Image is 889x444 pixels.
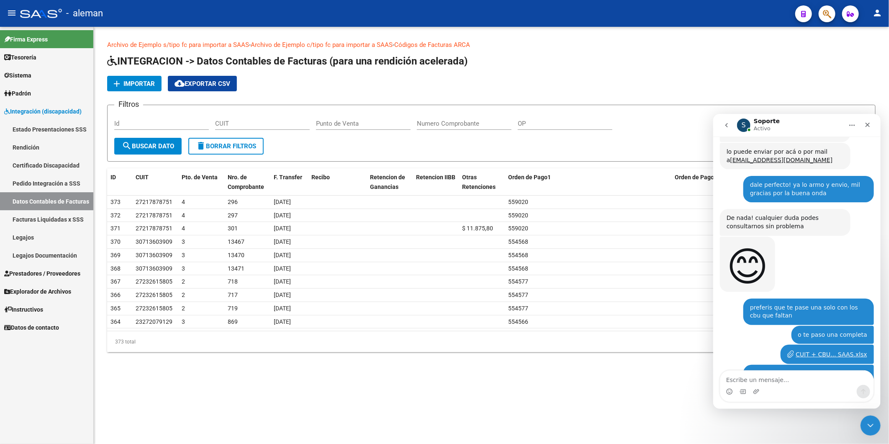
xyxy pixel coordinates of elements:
span: Tesorería [4,53,36,62]
span: CUIT [136,174,149,181]
mat-icon: add [112,79,122,89]
span: 297 [228,212,238,219]
span: 559020 [508,225,528,232]
span: 13470 [228,252,244,258]
a: Archivo de Ejemplo s/tipo fc para importar a SAAS [107,41,249,49]
span: [DATE] [274,265,291,272]
datatable-header-cell: Recibo [308,168,367,196]
span: 373 [110,199,121,205]
span: 559020 [508,212,528,219]
span: 27217878751 [136,225,172,232]
span: 301 [228,225,238,232]
span: 554577 [508,278,528,285]
span: Pto. de Venta [182,174,218,181]
span: 372 [110,212,121,219]
span: Orden de Pago2 [675,174,717,181]
span: 719 [228,305,238,312]
span: [DATE] [274,225,291,232]
span: $ 11.875,80 [462,225,493,232]
span: Importar [123,80,155,88]
span: 2 [182,305,185,312]
span: 27232615805 [136,278,172,285]
mat-icon: delete [196,141,206,151]
span: 559020 [508,199,528,205]
span: INTEGRACION -> Datos Contables de Facturas (para una rendición acelerada) [107,55,468,67]
button: Importar [107,76,162,91]
datatable-header-cell: Retencion IIBB [413,168,459,196]
span: 23272079129 [136,318,172,325]
span: Nro. de Comprobante [228,174,264,190]
span: - aleman [66,4,103,23]
span: 718 [228,278,238,285]
datatable-header-cell: Orden de Pago1 [505,168,671,196]
span: Retencion IIBB [416,174,455,181]
span: 554566 [508,318,528,325]
button: Borrar Filtros [188,138,264,155]
mat-icon: person [872,8,882,18]
span: 4 [182,225,185,232]
button: Exportar CSV [168,76,237,91]
span: F. Transfer [274,174,302,181]
span: [DATE] [274,238,291,245]
span: 554568 [508,238,528,245]
span: 13471 [228,265,244,272]
span: 30713603909 [136,265,172,272]
iframe: Intercom live chat [861,416,881,436]
span: Otras Retenciones [462,174,496,190]
span: [DATE] [274,278,291,285]
span: 366 [110,292,121,298]
button: Buscar Dato [114,138,182,155]
span: Buscar Dato [122,142,174,150]
span: 554568 [508,265,528,272]
span: 27232615805 [136,305,172,312]
datatable-header-cell: Retencion de Ganancias [367,168,413,196]
span: 3 [182,238,185,245]
span: 3 [182,265,185,272]
span: 717 [228,292,238,298]
span: 3 [182,252,185,258]
span: 365 [110,305,121,312]
span: 2 [182,278,185,285]
span: Retencion de Ganancias [370,174,405,190]
span: 364 [110,318,121,325]
span: Prestadores / Proveedores [4,269,80,278]
span: 554577 [508,292,528,298]
datatable-header-cell: CUIT [132,168,178,196]
span: 30713603909 [136,238,172,245]
span: 2 [182,292,185,298]
span: Firma Express [4,35,48,44]
span: 4 [182,199,185,205]
p: - - [107,40,876,49]
span: [DATE] [274,212,291,219]
span: Recibo [311,174,330,181]
span: [DATE] [274,318,291,325]
span: Sistema [4,71,31,80]
span: 554577 [508,305,528,312]
span: [DATE] [274,292,291,298]
span: 370 [110,238,121,245]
